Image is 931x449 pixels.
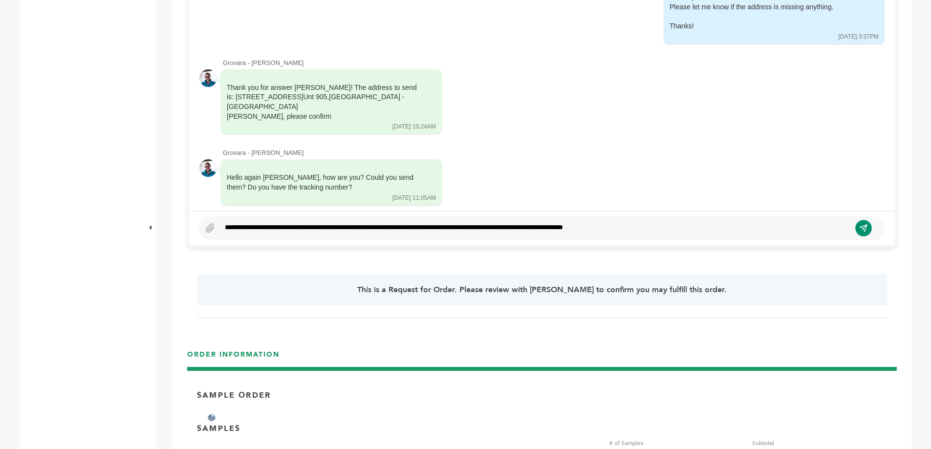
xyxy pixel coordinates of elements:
div: Subtotal [752,439,887,448]
span: Unt 905, [303,93,329,101]
h3: ORDER INFORMATION [187,350,897,367]
div: # of Samples [609,439,744,448]
img: Brand Name [197,412,226,423]
div: Grovara - [PERSON_NAME] [223,149,885,157]
div: [DATE] 10:24AM [392,123,436,131]
p: SAMPLES [197,423,240,434]
span: [PERSON_NAME], please confirm [227,112,331,120]
div: Grovara - [PERSON_NAME] [223,59,885,67]
div: Thank you for answer [PERSON_NAME]! The address to send is: [STREET_ADDRESS] [227,83,422,121]
p: Sample Order [197,390,271,401]
div: [DATE] 11:05AM [392,194,436,202]
div: Hello again [PERSON_NAME], how are you? Could you send them? Do you have the tracking number? [227,173,422,192]
div: [DATE] 3:37PM [839,33,879,41]
span: [GEOGRAPHIC_DATA] - [GEOGRAPHIC_DATA] [227,93,405,110]
p: This is a Request for Order. Please review with [PERSON_NAME] to confirm you may fulfill this order. [224,284,859,296]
